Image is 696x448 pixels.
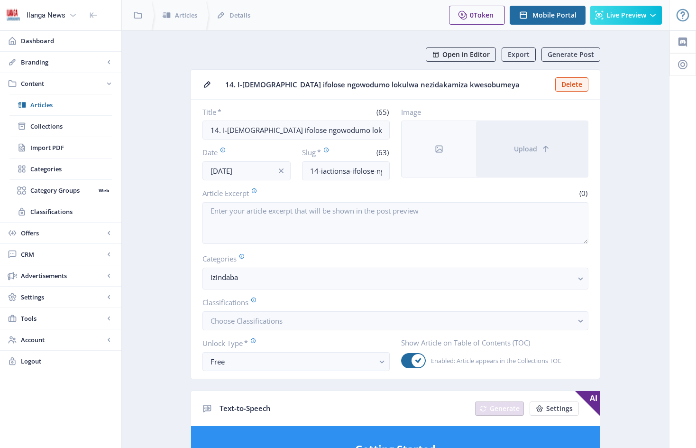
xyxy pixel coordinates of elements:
span: (0) [578,188,588,198]
button: Upload [476,121,588,177]
a: Classifications [9,201,112,222]
span: (65) [375,107,390,117]
button: 0Token [449,6,505,25]
input: this-is-how-a-slug-looks-like [302,161,390,180]
button: Open in Editor [426,47,496,62]
span: Branding [21,57,104,67]
nb-badge: Web [95,186,112,195]
span: Upload [514,145,537,153]
label: Image [401,107,581,117]
label: Title [202,107,293,117]
span: Articles [175,10,197,20]
label: Date [202,147,283,158]
label: Classifications [202,297,581,308]
span: AI [575,391,600,416]
img: 6e32966d-d278-493e-af78-9af65f0c2223.png [6,8,21,23]
span: Export [508,51,530,58]
span: Token [474,10,494,19]
a: Import PDF [9,137,112,158]
span: Text-to-Speech [220,403,271,413]
span: CRM [21,250,104,259]
button: Izindaba [202,268,588,289]
input: Type Article Title ... [202,121,390,140]
span: Settings [21,292,104,302]
span: Offers [21,228,104,238]
span: Tools [21,314,104,323]
label: Article Excerpt [202,188,392,198]
nb-select-label: Izindaba [211,271,573,283]
label: Slug [302,147,342,158]
div: Free [211,356,374,367]
span: (63) [375,148,390,157]
a: Categories [9,159,112,179]
a: New page [469,401,524,416]
span: Categories [30,164,112,174]
span: Account [21,335,104,345]
button: Choose Classifications [202,311,588,330]
span: Open in Editor [442,51,490,58]
span: Generate Post [548,51,594,58]
span: Choose Classifications [211,316,283,326]
span: Enabled: Article appears in the Collections TOC [426,355,561,366]
label: Show Article on Table of Contents (TOC) [401,338,581,347]
label: Unlock Type [202,338,382,348]
span: Advertisements [21,271,104,280]
span: Live Preview [606,11,646,19]
button: Generate Post [541,47,600,62]
span: Articles [30,100,112,110]
span: Generate [490,405,520,412]
input: Publishing Date [202,161,291,180]
span: Collections [30,121,112,131]
span: Classifications [30,207,112,216]
div: Ilanga News [27,5,65,26]
span: Mobile Portal [532,11,577,19]
span: Logout [21,356,114,366]
button: Generate [475,401,524,416]
button: Mobile Portal [510,6,586,25]
button: info [272,161,291,180]
span: Category Groups [30,186,95,195]
a: Category GroupsWeb [9,180,112,201]
button: Settings [530,401,579,416]
button: Free [202,352,390,371]
a: Articles [9,94,112,115]
span: Details [229,10,250,20]
a: Collections [9,116,112,137]
nb-icon: info [276,166,286,176]
button: Delete [555,77,588,92]
button: Export [502,47,536,62]
span: Settings [546,405,573,412]
button: Live Preview [590,6,662,25]
span: Dashboard [21,36,114,46]
span: 14. I-[DEMOGRAPHIC_DATA] ifolose ngowodumo lokulwa nezidakamiza kwesobumeya [225,80,549,90]
span: Content [21,79,104,88]
a: New page [524,401,579,416]
label: Categories [202,253,581,264]
span: Import PDF [30,143,112,152]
